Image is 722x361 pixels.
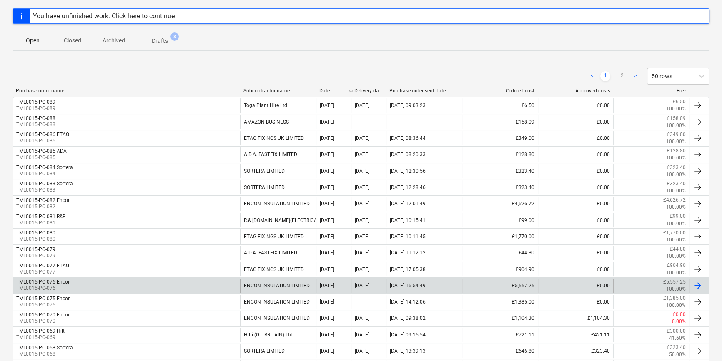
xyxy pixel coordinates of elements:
div: TML0015-PO-080 [16,230,55,236]
div: Delivery date [354,88,383,94]
div: [DATE] [320,168,334,174]
div: [DATE] [320,135,334,141]
div: £5,557.25 [462,279,538,293]
div: £1,104.30 [538,311,614,325]
div: TML0015-PO-070 Encon [16,312,71,318]
div: [DATE] [320,217,334,223]
div: ETAG FIXINGS UK LIMITED [240,262,316,276]
div: SORTERA LIMITED [240,344,316,358]
p: 100.00% [666,171,686,178]
div: £0.00 [538,115,614,129]
p: 100.00% [666,105,686,112]
p: TML0015-PO-084 [16,170,73,177]
div: TML0015-PO-082 Encon [16,197,71,203]
div: Toga Plant Hire Ltd [240,98,316,112]
div: [DATE] [355,315,369,321]
div: [DATE] 09:38:02 [390,315,426,321]
div: [DATE] 14:12:06 [390,299,426,305]
p: TML0015-PO-079 [16,252,55,259]
div: [DATE] 09:03:23 [390,102,426,108]
div: £323.40 [538,344,614,358]
p: TML0015-PO-085 [16,154,67,161]
p: £0.00 [673,311,686,318]
div: TML0015-PO-081 R&B [16,214,65,219]
div: ENCON INSULATION LIMITED [240,311,316,325]
div: [DATE] [355,201,369,207]
p: 100.00% [666,204,686,211]
p: TML0015-PO-069 [16,334,66,341]
div: Purchase order name [16,88,237,94]
div: £323.40 [462,180,538,194]
p: TML0015-PO-086 [16,137,69,144]
div: [DATE] [355,332,369,338]
p: 100.00% [666,187,686,194]
p: TML0015-PO-083 [16,187,73,194]
div: [DATE] 08:20:33 [390,152,426,157]
p: Archived [103,36,125,45]
div: £349.00 [462,131,538,145]
div: SORTERA LIMITED [240,180,316,194]
div: TML0015-PO-085 ADA [16,148,67,154]
div: £128.80 [462,147,538,162]
p: 100.00% [666,220,686,227]
div: £0.00 [538,197,614,211]
div: SORTERA LIMITED [240,164,316,178]
div: [DATE] [320,119,334,125]
p: £128.80 [667,147,686,154]
div: [DATE] [320,102,334,108]
div: [DATE] [355,102,369,108]
p: £323.40 [667,344,686,351]
div: [DATE] 09:15:54 [390,332,426,338]
p: £323.40 [667,164,686,171]
div: [DATE] [355,152,369,157]
div: ENCON INSULATION LIMITED [240,295,316,309]
p: 100.00% [666,122,686,129]
div: Hilti (GT. BRITAIN) Ltd. [240,328,316,342]
div: [DATE] 12:28:46 [390,184,426,190]
p: 100.00% [666,253,686,260]
div: [DATE] [355,250,369,256]
p: TML0015-PO-082 [16,203,71,210]
p: TML0015-PO-076 [16,285,71,292]
div: TML0015-PO-089 [16,99,55,105]
p: TML0015-PO-075 [16,301,71,309]
iframe: Chat Widget [680,321,722,361]
div: [DATE] [355,217,369,223]
p: £4,626.72 [663,197,686,204]
div: £1,104.30 [462,311,538,325]
p: Open [23,36,43,45]
p: TML0015-PO-077 [16,269,69,276]
div: [DATE] [320,201,334,207]
p: Closed [63,36,83,45]
div: - [355,299,356,305]
div: [DATE] 17:05:38 [390,266,426,272]
div: [DATE] 16:54:49 [390,283,426,289]
p: £99.00 [670,213,686,220]
div: £323.40 [462,164,538,178]
div: Ordered cost [465,88,534,94]
div: [DATE] [320,184,334,190]
div: £1,385.00 [462,295,538,309]
p: TML0015-PO-089 [16,105,55,112]
p: £5,557.25 [663,279,686,286]
div: ETAG FIXINGS UK LIMITED [240,229,316,244]
div: £1,770.00 [462,229,538,244]
div: [DATE] 13:39:13 [390,348,426,354]
div: £421.11 [538,328,614,342]
p: £1,770.00 [663,229,686,237]
a: Next page [630,71,640,81]
div: [DATE] [320,152,334,157]
div: TML0015-PO-079 [16,246,55,252]
div: [DATE] [320,234,334,239]
p: £323.40 [667,180,686,187]
p: £300.00 [667,328,686,335]
p: TML0015-PO-080 [16,236,55,243]
div: [DATE] [320,332,334,338]
div: [DATE] [355,266,369,272]
div: [DATE] [355,184,369,190]
a: Page 1 is your current page [600,71,610,81]
div: [DATE] [320,250,334,256]
div: [DATE] [355,348,369,354]
span: 8 [170,32,179,41]
div: £0.00 [538,180,614,194]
